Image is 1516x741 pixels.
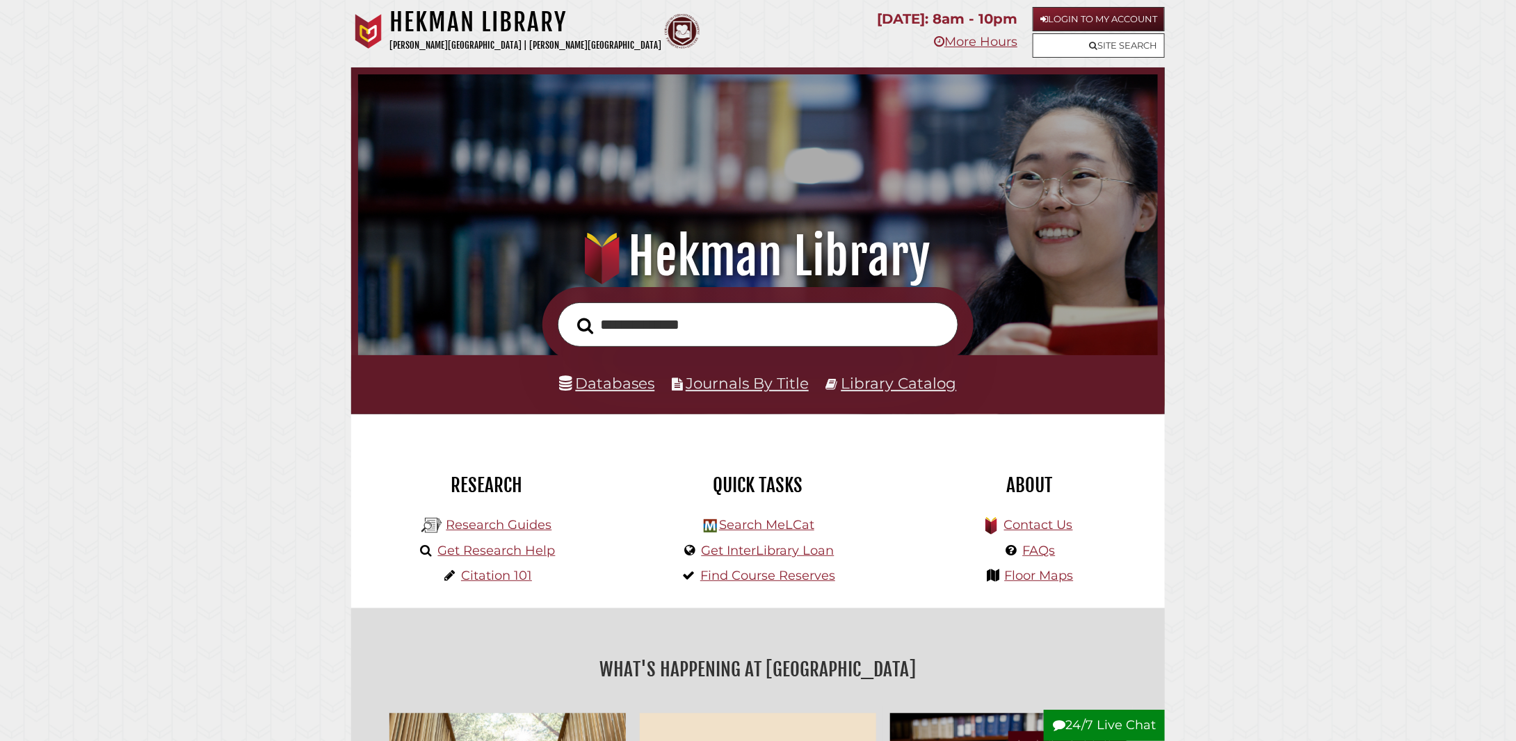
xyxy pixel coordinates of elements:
[446,517,551,532] a: Research Guides
[1033,7,1165,31] a: Login to My Account
[362,473,612,497] h2: Research
[1005,568,1074,583] a: Floor Maps
[877,7,1017,31] p: [DATE]: 8am - 10pm
[633,473,883,497] h2: Quick Tasks
[702,543,834,558] a: Get InterLibrary Loan
[1033,33,1165,58] a: Site Search
[841,374,957,392] a: Library Catalog
[719,517,814,532] a: Search MeLCat
[461,568,532,583] a: Citation 101
[421,515,442,536] img: Hekman Library Logo
[904,473,1154,497] h2: About
[700,568,835,583] a: Find Course Reserves
[1023,543,1056,558] a: FAQs
[665,14,700,49] img: Calvin Theological Seminary
[560,374,655,392] a: Databases
[686,374,809,392] a: Journals By Title
[438,543,556,558] a: Get Research Help
[362,653,1154,685] h2: What's Happening at [GEOGRAPHIC_DATA]
[1004,517,1073,532] a: Contact Us
[570,313,600,339] button: Search
[704,519,717,532] img: Hekman Library Logo
[381,226,1136,287] h1: Hekman Library
[351,14,386,49] img: Calvin University
[389,7,661,38] h1: Hekman Library
[934,34,1017,49] a: More Hours
[577,317,593,334] i: Search
[389,38,661,54] p: [PERSON_NAME][GEOGRAPHIC_DATA] | [PERSON_NAME][GEOGRAPHIC_DATA]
